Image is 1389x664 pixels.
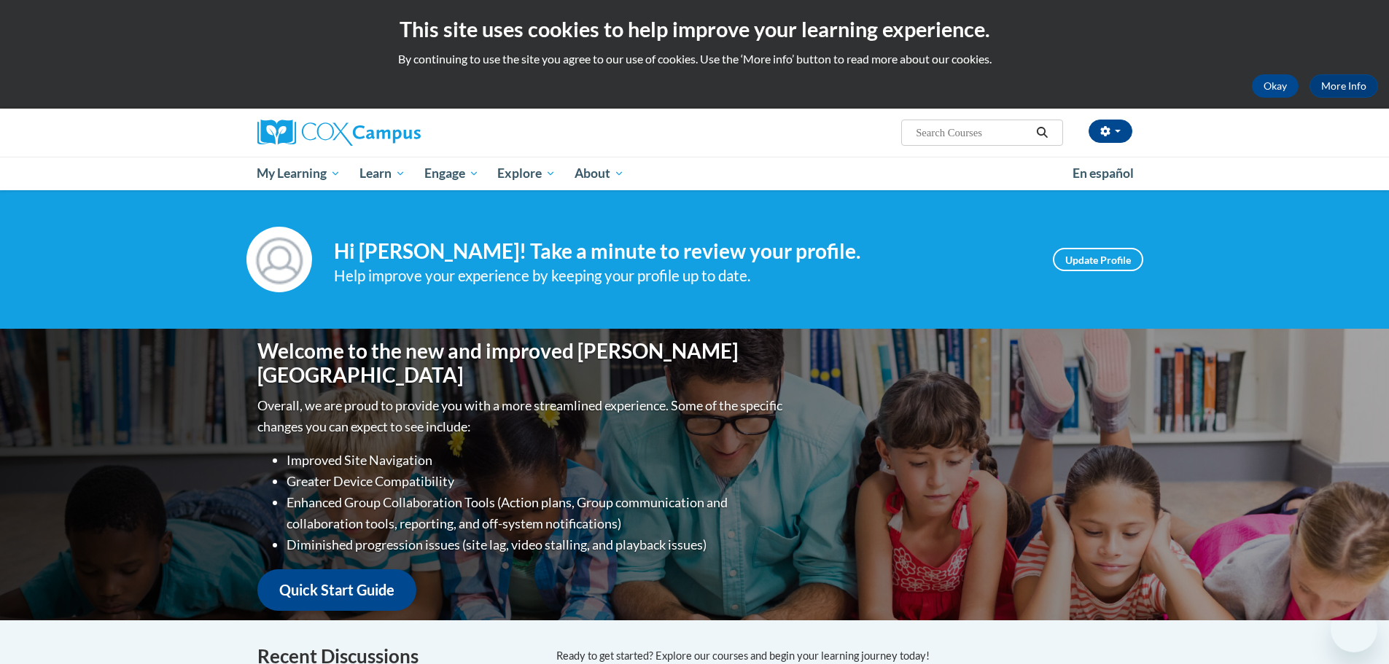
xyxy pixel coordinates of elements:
span: About [575,165,624,182]
a: En español [1063,158,1143,189]
p: Overall, we are proud to provide you with a more streamlined experience. Some of the specific cha... [257,395,786,437]
input: Search Courses [914,124,1031,141]
a: Learn [350,157,415,190]
a: Explore [488,157,565,190]
img: Profile Image [246,227,312,292]
p: By continuing to use the site you agree to our use of cookies. Use the ‘More info’ button to read... [11,51,1378,67]
button: Search [1031,124,1053,141]
div: Main menu [236,157,1154,190]
h2: This site uses cookies to help improve your learning experience. [11,15,1378,44]
a: Quick Start Guide [257,569,416,611]
a: About [565,157,634,190]
button: Account Settings [1089,120,1132,143]
span: En español [1073,165,1134,181]
img: Cox Campus [257,120,421,146]
h1: Welcome to the new and improved [PERSON_NAME][GEOGRAPHIC_DATA] [257,339,786,388]
iframe: Button to launch messaging window [1331,606,1377,652]
li: Diminished progression issues (site lag, video stalling, and playback issues) [287,534,786,555]
a: Update Profile [1053,248,1143,271]
a: Engage [415,157,489,190]
a: Cox Campus [257,120,534,146]
span: My Learning [257,165,341,182]
span: Engage [424,165,479,182]
span: Learn [359,165,405,182]
div: Help improve your experience by keeping your profile up to date. [334,264,1031,288]
button: Okay [1252,74,1299,98]
li: Greater Device Compatibility [287,471,786,492]
a: More Info [1310,74,1378,98]
li: Improved Site Navigation [287,450,786,471]
a: My Learning [248,157,351,190]
li: Enhanced Group Collaboration Tools (Action plans, Group communication and collaboration tools, re... [287,492,786,534]
h4: Hi [PERSON_NAME]! Take a minute to review your profile. [334,239,1031,264]
span: Explore [497,165,556,182]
